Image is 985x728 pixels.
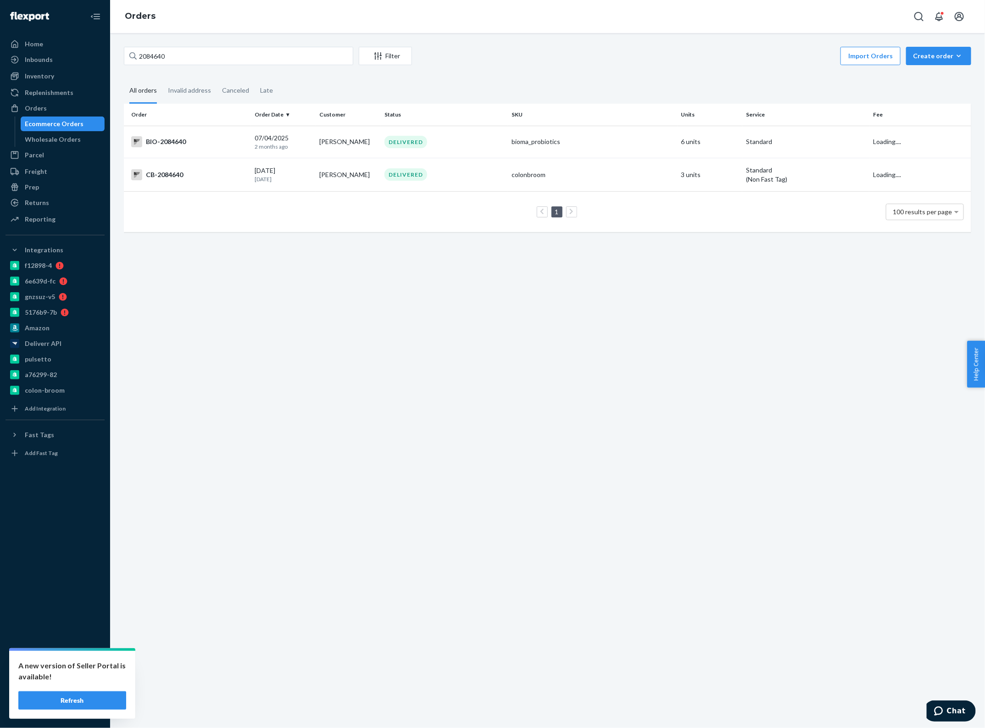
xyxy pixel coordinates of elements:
th: Fee [869,104,971,126]
div: Filter [359,51,412,61]
div: Prep [25,183,39,192]
div: Freight [25,167,47,176]
div: pulsetto [25,355,51,364]
div: f12898-4 [25,261,52,270]
a: Inventory [6,69,105,83]
div: All orders [129,78,157,104]
span: 100 results per page [893,208,952,216]
a: Add Integration [6,401,105,416]
a: Deliverr API [6,336,105,351]
div: Customer [320,111,378,118]
div: Wholesale Orders [25,135,81,144]
ol: breadcrumbs [117,3,163,30]
th: Status [381,104,508,126]
a: f12898-4 [6,258,105,273]
button: Fast Tags [6,428,105,442]
a: pulsetto [6,352,105,367]
input: Search orders [124,47,353,65]
a: Replenishments [6,85,105,100]
button: Import Orders [840,47,901,65]
div: [DATE] [255,166,312,183]
button: Integrations [6,243,105,257]
a: a76299-82 [6,367,105,382]
a: 6e639d-fc [6,274,105,289]
p: 2 months ago [255,143,312,150]
td: [PERSON_NAME] [316,158,381,191]
th: Service [742,104,869,126]
td: 3 units [678,158,743,191]
div: Amazon [25,323,50,333]
div: Ecommerce Orders [25,119,84,128]
a: Ecommerce Orders [21,117,105,131]
div: BIO-2084640 [131,136,247,147]
a: Settings [6,656,105,670]
td: Loading.... [869,158,971,191]
button: Close Navigation [86,7,105,26]
div: CB-2084640 [131,169,247,180]
a: Parcel [6,148,105,162]
a: Home [6,37,105,51]
div: Add Fast Tag [25,449,58,457]
button: Talk to Support [6,671,105,686]
div: Reporting [25,215,56,224]
button: Give Feedback [6,702,105,717]
td: Loading.... [869,126,971,158]
div: Inventory [25,72,54,81]
a: Page 1 is your current page [553,208,561,216]
div: Fast Tags [25,430,54,439]
iframe: Opens a widget where you can chat to one of our agents [927,700,976,723]
td: [PERSON_NAME] [316,126,381,158]
th: Units [678,104,743,126]
div: Returns [25,198,49,207]
div: Home [25,39,43,49]
button: Filter [359,47,412,65]
a: Wholesale Orders [21,132,105,147]
a: 5176b9-7b [6,305,105,320]
div: 5176b9-7b [25,308,57,317]
div: Invalid address [168,78,211,102]
button: Create order [906,47,971,65]
p: Standard [746,137,866,146]
div: DELIVERED [384,168,427,181]
a: Prep [6,180,105,195]
div: gnzsuz-v5 [25,292,55,301]
div: Integrations [25,245,63,255]
div: DELIVERED [384,136,427,148]
p: A new version of Seller Portal is available! [18,660,126,682]
div: a76299-82 [25,370,57,379]
a: Amazon [6,321,105,335]
div: Parcel [25,150,44,160]
p: Standard [746,166,866,175]
div: Orders [25,104,47,113]
button: Refresh [18,691,126,710]
th: SKU [508,104,677,126]
div: Late [260,78,273,102]
a: gnzsuz-v5 [6,289,105,304]
div: Canceled [222,78,249,102]
div: bioma_probiotics [512,137,673,146]
button: Open Search Box [910,7,928,26]
a: Add Fast Tag [6,446,105,461]
div: Deliverr API [25,339,61,348]
button: Open account menu [950,7,968,26]
p: [DATE] [255,175,312,183]
a: Reporting [6,212,105,227]
a: Orders [6,101,105,116]
a: colon-broom [6,383,105,398]
div: 6e639d-fc [25,277,56,286]
div: Inbounds [25,55,53,64]
a: Orders [125,11,156,21]
div: Replenishments [25,88,73,97]
a: Returns [6,195,105,210]
img: Flexport logo [10,12,49,21]
div: colonbroom [512,170,673,179]
a: Freight [6,164,105,179]
th: Order Date [251,104,316,126]
th: Order [124,104,251,126]
div: colon-broom [25,386,65,395]
button: Help Center [967,341,985,388]
div: Add Integration [25,405,66,412]
a: Help Center [6,687,105,701]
